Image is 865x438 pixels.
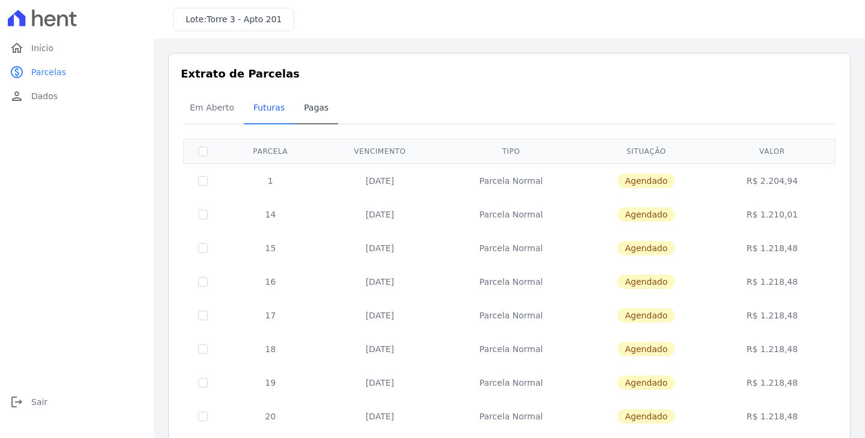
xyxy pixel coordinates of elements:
[618,409,675,424] span: Agendado
[5,84,149,108] a: personDados
[618,308,675,323] span: Agendado
[441,231,581,265] td: Parcela Normal
[222,163,318,198] td: 1
[711,299,833,332] td: R$ 1.218,48
[31,396,47,408] span: Sair
[318,366,441,400] td: [DATE]
[441,299,581,332] td: Parcela Normal
[581,139,711,163] th: Situação
[181,65,838,82] h3: Extrato de Parcelas
[10,89,24,103] i: person
[711,400,833,433] td: R$ 1.218,48
[222,139,318,163] th: Parcela
[183,96,241,120] span: Em Aberto
[10,41,24,55] i: home
[31,66,66,78] span: Parcelas
[294,93,338,124] a: Pagas
[222,265,318,299] td: 16
[441,198,581,231] td: Parcela Normal
[222,400,318,433] td: 20
[244,93,294,124] a: Futuras
[441,332,581,366] td: Parcela Normal
[618,342,675,356] span: Agendado
[711,231,833,265] td: R$ 1.218,48
[222,299,318,332] td: 17
[711,265,833,299] td: R$ 1.218,48
[711,198,833,231] td: R$ 1.210,01
[246,96,292,120] span: Futuras
[31,90,58,102] span: Dados
[711,139,833,163] th: Valor
[441,163,581,198] td: Parcela Normal
[222,198,318,231] td: 14
[711,163,833,198] td: R$ 2.204,94
[10,65,24,79] i: paid
[318,231,441,265] td: [DATE]
[297,96,336,120] span: Pagas
[618,174,675,188] span: Agendado
[5,390,149,414] a: logoutSair
[222,231,318,265] td: 15
[618,275,675,289] span: Agendado
[5,60,149,84] a: paidParcelas
[441,265,581,299] td: Parcela Normal
[222,332,318,366] td: 18
[711,332,833,366] td: R$ 1.218,48
[618,207,675,222] span: Agendado
[318,139,441,163] th: Vencimento
[318,265,441,299] td: [DATE]
[180,93,244,124] a: Em Aberto
[318,163,441,198] td: [DATE]
[31,42,53,54] span: Início
[441,400,581,433] td: Parcela Normal
[441,366,581,400] td: Parcela Normal
[186,13,282,26] h3: Lote:
[10,395,24,409] i: logout
[711,366,833,400] td: R$ 1.218,48
[5,36,149,60] a: homeInício
[318,299,441,332] td: [DATE]
[318,332,441,366] td: [DATE]
[207,14,282,24] span: Torre 3 - Apto 201
[318,198,441,231] td: [DATE]
[441,139,581,163] th: Tipo
[318,400,441,433] td: [DATE]
[618,376,675,390] span: Agendado
[618,241,675,255] span: Agendado
[222,366,318,400] td: 19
